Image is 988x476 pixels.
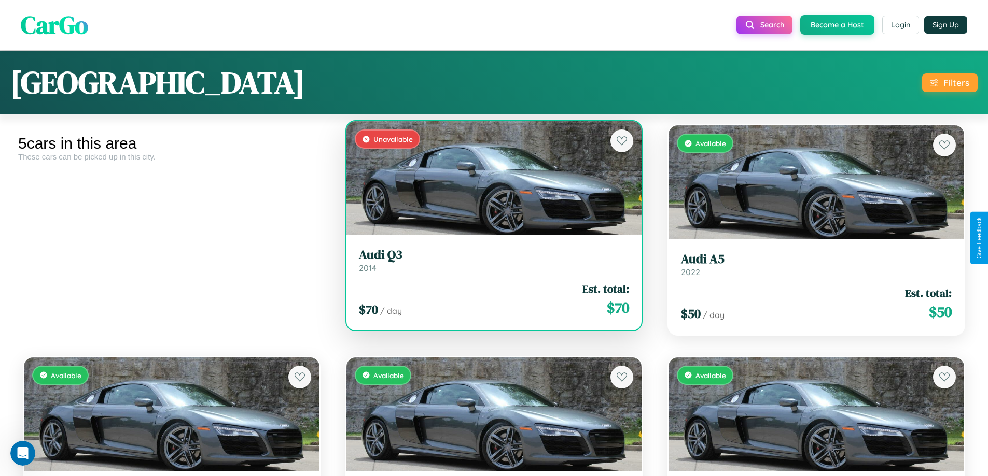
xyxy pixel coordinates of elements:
span: Search [760,20,784,30]
span: Available [695,139,726,148]
h3: Audi A5 [681,252,952,267]
div: Give Feedback [976,217,983,259]
iframe: Intercom live chat [10,441,35,466]
span: $ 70 [607,297,629,318]
button: Filters [922,73,978,92]
div: 5 cars in this area [18,135,325,152]
span: $ 70 [359,301,378,318]
a: Audi A52022 [681,252,952,277]
button: Search [736,16,792,34]
span: Available [51,371,81,380]
span: Est. total: [582,281,629,296]
span: Unavailable [373,135,413,143]
span: / day [703,310,725,320]
button: Sign Up [924,16,967,34]
h1: [GEOGRAPHIC_DATA] [10,61,305,104]
h3: Audi Q3 [359,248,630,263]
span: Available [695,371,726,380]
a: Audi Q32014 [359,248,630,273]
span: 2022 [681,267,700,277]
span: Est. total: [905,285,952,300]
span: CarGo [21,8,88,42]
span: / day [380,306,402,316]
div: These cars can be picked up in this city. [18,152,325,161]
button: Login [882,16,919,34]
span: $ 50 [681,305,701,322]
span: Available [373,371,404,380]
span: $ 50 [929,301,952,322]
span: 2014 [359,263,377,273]
div: Filters [943,77,969,88]
button: Become a Host [800,15,874,35]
